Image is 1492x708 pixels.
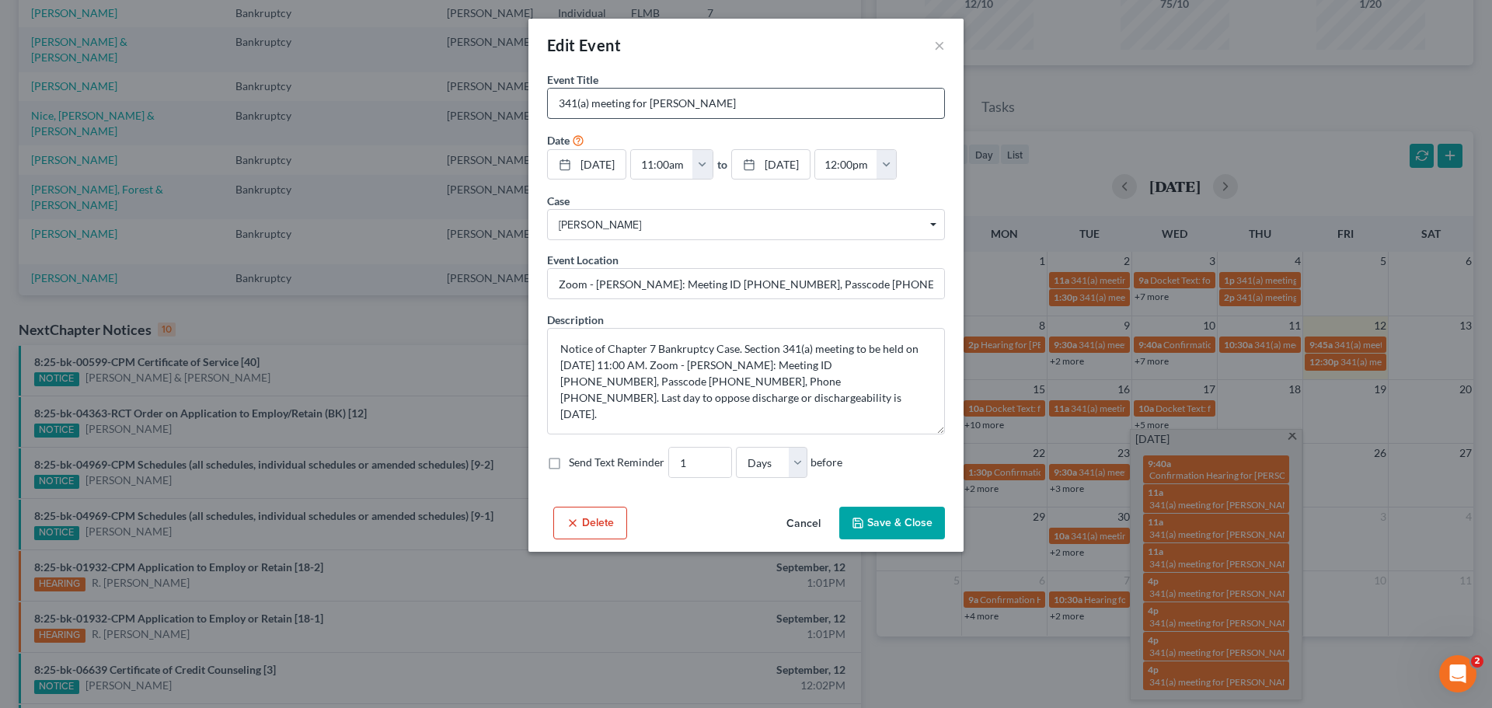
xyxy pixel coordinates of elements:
label: Case [547,193,570,209]
span: Edit Event [547,36,621,54]
label: Send Text Reminder [569,455,664,470]
iframe: Intercom live chat [1439,655,1476,692]
span: before [810,455,842,470]
label: Event Location [547,252,619,268]
a: [DATE] [548,150,626,180]
button: Delete [553,507,627,539]
button: Save & Close [839,507,945,539]
input: -- : -- [631,150,693,180]
button: Cancel [774,508,833,539]
input: -- [669,448,731,477]
button: × [934,36,945,54]
input: -- : -- [815,150,877,180]
span: [PERSON_NAME] [559,217,933,233]
span: Select box activate [547,209,945,240]
label: Description [547,312,604,328]
label: to [717,156,727,173]
a: [DATE] [732,150,810,180]
span: Event Title [547,73,598,86]
input: Enter event name... [548,89,944,118]
span: 2 [1471,655,1483,668]
input: Enter location... [548,269,944,298]
label: Date [547,132,570,148]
